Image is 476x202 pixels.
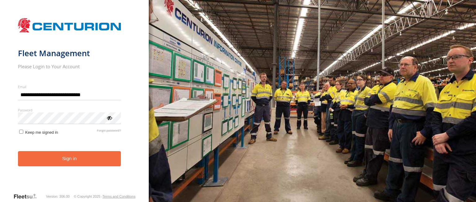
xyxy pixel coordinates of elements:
a: Terms and Conditions [103,195,135,198]
h2: Please Login to Your Account [18,63,121,70]
div: Version: 306.00 [46,195,70,198]
div: ViewPassword [106,114,112,121]
form: main [18,15,131,193]
button: Sign in [18,151,121,166]
img: Centurion Transport [18,17,121,33]
a: Visit our Website [13,193,42,200]
div: © Copyright 2025 - [74,195,135,198]
input: Keep me signed in [19,130,23,134]
label: Password [18,108,121,112]
label: Email [18,84,121,89]
span: Keep me signed in [25,130,58,135]
h1: Fleet Management [18,48,121,58]
a: Forgot password? [97,129,121,135]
